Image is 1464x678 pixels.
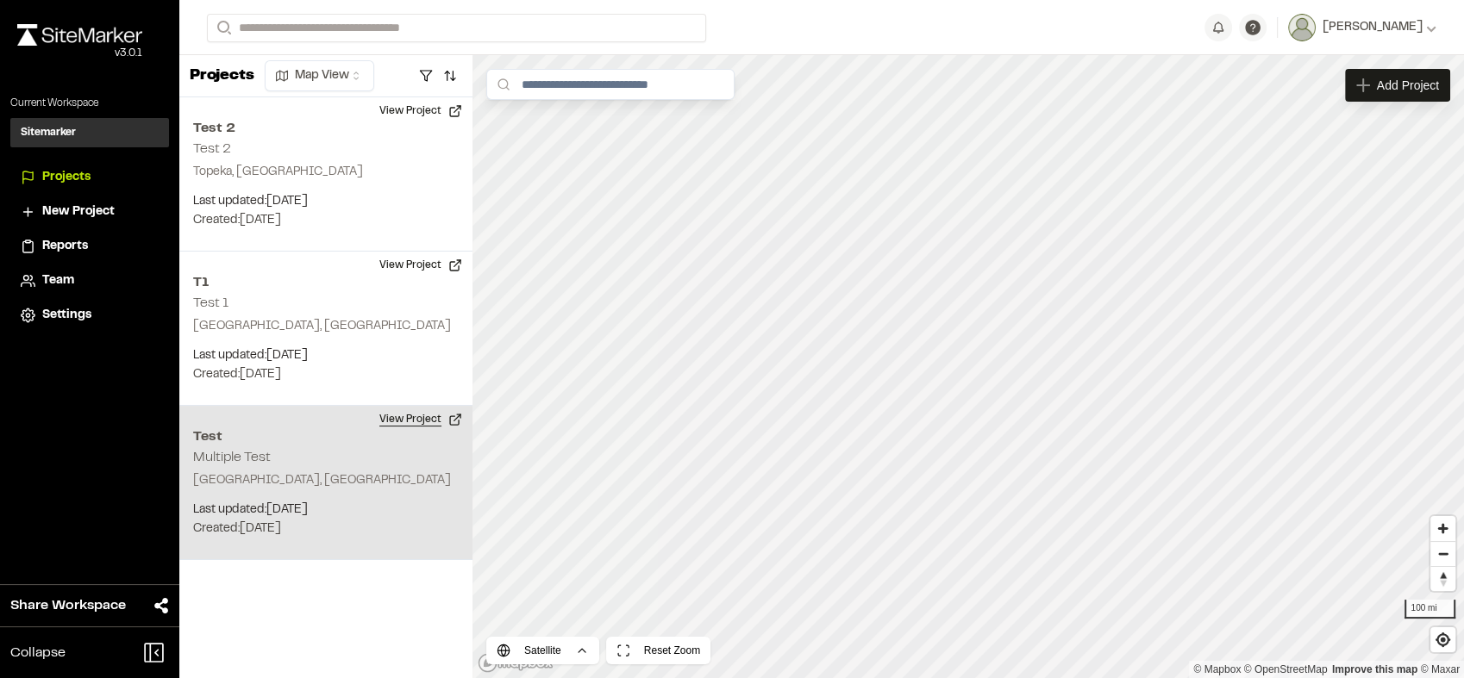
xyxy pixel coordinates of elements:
p: [GEOGRAPHIC_DATA], [GEOGRAPHIC_DATA] [193,317,459,336]
span: Zoom out [1430,542,1455,566]
h3: Sitemarker [21,125,76,140]
a: Team [21,271,159,290]
p: Topeka, [GEOGRAPHIC_DATA] [193,163,459,182]
span: Share Workspace [10,595,126,616]
div: Oh geez...please don't... [17,46,142,61]
span: Reports [42,237,88,256]
a: OpenStreetMap [1244,663,1328,675]
h2: Test 1 [193,297,228,309]
span: Reset bearing to north [1430,567,1455,591]
button: View Project [369,97,472,125]
h2: Multiple Test [193,451,271,463]
button: Satellite [486,637,599,664]
a: Settings [21,306,159,325]
a: Reports [21,237,159,256]
span: Settings [42,306,91,325]
a: Mapbox logo [478,653,554,673]
img: User [1288,14,1316,41]
button: View Project [369,406,472,433]
p: Last updated: [DATE] [193,346,459,365]
span: Add Project [1377,77,1439,94]
p: Created: [DATE] [193,211,459,230]
p: Created: [DATE] [193,365,459,384]
button: Find my location [1430,627,1455,652]
a: Maxar [1420,663,1460,675]
p: [GEOGRAPHIC_DATA], [GEOGRAPHIC_DATA] [193,471,459,490]
a: Projects [21,168,159,187]
h2: T1 [193,272,459,293]
span: New Project [42,202,115,221]
span: Projects [42,168,91,187]
button: Reset bearing to north [1430,566,1455,591]
span: Team [42,271,74,290]
p: Last updated: [DATE] [193,192,459,211]
button: Search [207,14,238,42]
a: Map feedback [1332,663,1417,675]
h2: Test 2 [193,143,231,155]
div: 100 mi [1405,600,1455,619]
p: Created: [DATE] [193,519,459,538]
h2: Test 2 [193,118,459,139]
button: [PERSON_NAME] [1288,14,1436,41]
button: Zoom in [1430,516,1455,541]
button: Reset Zoom [606,637,710,664]
button: View Project [369,252,472,279]
a: New Project [21,202,159,221]
span: Collapse [10,643,66,663]
span: [PERSON_NAME] [1323,18,1423,37]
p: Projects [190,65,254,88]
p: Last updated: [DATE] [193,501,459,519]
a: Mapbox [1193,663,1241,675]
p: Current Workspace [10,96,169,111]
h2: Test [193,426,459,447]
canvas: Map [472,55,1464,678]
img: rebrand.png [17,24,142,46]
button: Zoom out [1430,541,1455,566]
